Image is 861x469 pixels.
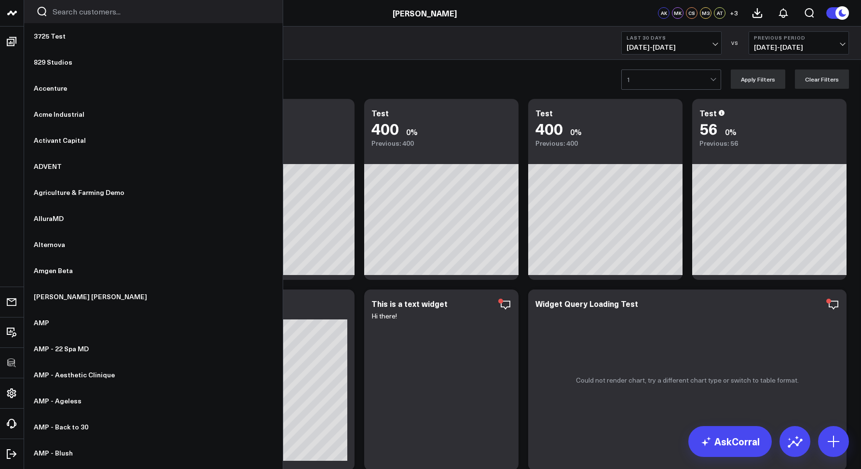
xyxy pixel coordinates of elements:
a: Alternova [24,232,283,258]
div: Widget Query Loading Test [535,298,638,309]
button: Last 30 Days[DATE]-[DATE] [621,31,722,55]
b: Last 30 Days [627,35,716,41]
input: Search customers input [53,6,271,17]
div: CS [686,7,697,19]
button: Search customers button [36,6,48,17]
a: [PERSON_NAME] [PERSON_NAME] [24,284,283,310]
a: AskCorral [688,426,772,457]
div: Previous: 56 [699,139,839,147]
div: This is a text widget [371,298,448,309]
a: Activant Capital [24,127,283,153]
div: 400 [535,120,563,137]
div: 0% [570,126,582,137]
span: + 3 [730,10,738,16]
a: [PERSON_NAME] [393,8,457,18]
a: AMP - 22 Spa MD [24,336,283,362]
span: [DATE] - [DATE] [754,43,844,51]
button: +3 [728,7,739,19]
b: Previous Period [754,35,844,41]
a: 829 Studios [24,49,283,75]
div: MK [672,7,683,19]
div: 0% [725,126,737,137]
a: AMP - Back to 30 [24,414,283,440]
div: Test [699,108,717,118]
div: AT [714,7,725,19]
div: Test [371,108,389,118]
a: ADVENT [24,153,283,179]
div: 0% [406,126,418,137]
a: Amgen Beta [24,258,283,284]
button: Clear Filters [795,69,849,89]
a: Agriculture & Farming Demo [24,179,283,206]
div: 400 [371,120,399,137]
div: Test [535,108,553,118]
a: AlluraMD [24,206,283,232]
p: Could not render chart, try a different chart type or switch to table format. [576,376,799,384]
div: VS [726,40,744,46]
a: AMP [24,310,283,336]
a: Acme Industrial [24,101,283,127]
button: Apply Filters [731,69,785,89]
a: AMP - Ageless [24,388,283,414]
div: 56 [699,120,718,137]
a: AMP - Blush [24,440,283,466]
a: Accenture [24,75,283,101]
button: Previous Period[DATE]-[DATE] [749,31,849,55]
div: Previous: 400 [371,139,511,147]
div: M3 [700,7,711,19]
div: Previous: 400 [535,139,675,147]
span: [DATE] - [DATE] [627,43,716,51]
a: AMP - Aesthetic Clinique [24,362,283,388]
div: AK [658,7,670,19]
div: Hi there! [371,310,511,461]
a: 3725 Test [24,23,283,49]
